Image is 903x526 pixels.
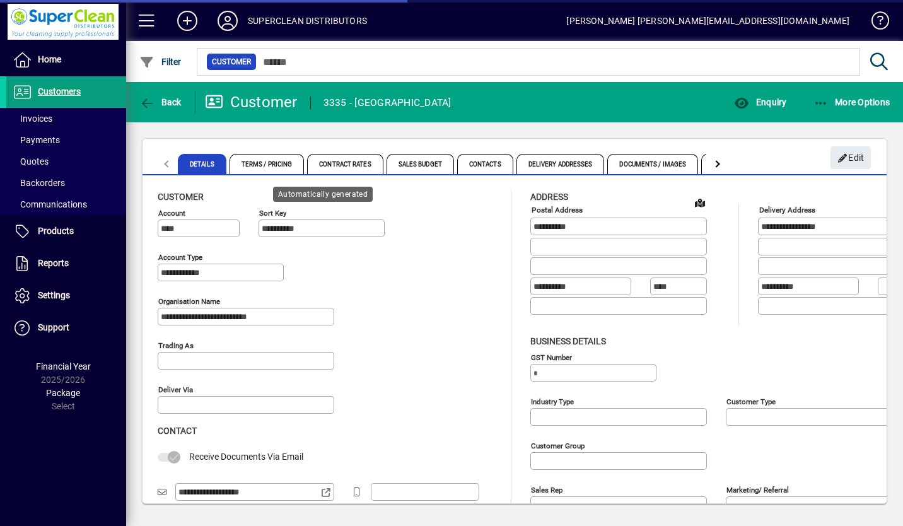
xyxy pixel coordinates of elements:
button: Filter [136,50,185,73]
button: Profile [207,9,248,32]
a: Settings [6,280,126,312]
div: Customer [205,92,298,112]
a: Reports [6,248,126,279]
span: Financial Year [36,361,91,371]
mat-label: Marketing/ Referral [726,485,789,494]
mat-label: Customer type [726,397,776,406]
button: Enquiry [731,91,789,114]
mat-label: Trading as [158,341,194,350]
span: Package [46,388,80,398]
span: Sales Budget [387,154,454,174]
a: Communications [6,194,126,215]
span: Documents / Images [607,154,698,174]
span: Customer [158,192,204,202]
a: Knowledge Base [862,3,887,44]
span: Communications [13,199,87,209]
span: Settings [38,290,70,300]
span: Filter [139,57,182,67]
button: Add [167,9,207,32]
mat-label: Account [158,209,185,218]
mat-label: Deliver via [158,385,193,394]
span: Payments [13,135,60,145]
div: SUPERCLEAN DISTRIBUTORS [248,11,367,31]
a: Quotes [6,151,126,172]
span: Edit [837,148,865,168]
mat-label: Sort key [259,209,286,218]
span: Invoices [13,114,52,124]
mat-label: Customer group [531,441,585,450]
span: Terms / Pricing [230,154,305,174]
span: Details [178,154,226,174]
span: Back [139,97,182,107]
mat-label: Organisation name [158,297,220,306]
span: Contact [158,426,197,436]
span: Customers [38,86,81,96]
span: Products [38,226,74,236]
span: Enquiry [734,97,786,107]
span: Receive Documents Via Email [189,452,303,462]
span: Reports [38,258,69,268]
span: Contacts [457,154,513,174]
button: Back [136,91,185,114]
span: Backorders [13,178,65,188]
mat-label: Industry type [531,397,574,406]
span: Home [38,54,61,64]
span: More Options [813,97,890,107]
span: Delivery Addresses [516,154,605,174]
div: [PERSON_NAME] [PERSON_NAME][EMAIL_ADDRESS][DOMAIN_NAME] [566,11,849,31]
span: Customer [212,56,251,68]
button: Edit [830,146,871,169]
span: Support [38,322,69,332]
span: Custom Fields [701,154,772,174]
mat-label: Account Type [158,253,202,262]
button: More Options [810,91,894,114]
app-page-header-button: Back [126,91,195,114]
a: Home [6,44,126,76]
mat-label: Sales rep [531,485,562,494]
a: Backorders [6,172,126,194]
a: Support [6,312,126,344]
a: Payments [6,129,126,151]
span: Business details [530,336,606,346]
a: Invoices [6,108,126,129]
div: Automatically generated [273,187,373,202]
span: Quotes [13,156,49,167]
span: Address [530,192,568,202]
a: Products [6,216,126,247]
span: Contract Rates [307,154,383,174]
div: 3335 - [GEOGRAPHIC_DATA] [323,93,452,113]
a: View on map [690,192,710,213]
mat-label: GST Number [531,353,572,361]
